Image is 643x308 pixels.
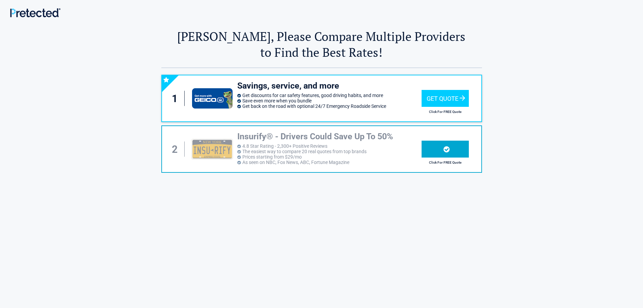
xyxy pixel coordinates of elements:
h3: Insurify® - Drivers Could Save Up To 50% [237,131,422,142]
h3: Savings, service, and more [237,80,422,92]
li: As seen on NBC, Fox News, ABC, Fortune Magazine [237,160,422,165]
h2: Click For FREE Quote [422,161,469,164]
img: geico's logo [192,88,233,109]
li: Save even more when you bundle [237,98,422,103]
li: Get discounts for car safety features, good driving habits, and more [237,93,422,98]
li: 4.8 Star Rating - 2,300+ Positive Reviews [237,143,422,149]
div: 2 [169,142,185,157]
h2: [PERSON_NAME], Please Compare Multiple Providers to Find the Best Rates! [161,28,482,60]
li: The easiest way to compare 20 real quotes from top brands [237,149,422,154]
img: Main Logo [10,8,60,17]
div: Get Quote [422,90,469,107]
img: insurify's logo [190,139,234,160]
h2: Click For FREE Quote [422,110,469,114]
li: Get back on the road with optional 24/7 Emergency Roadside Service [237,103,422,109]
div: 1 [169,91,185,106]
li: Prices starting from $29/mo [237,154,422,160]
